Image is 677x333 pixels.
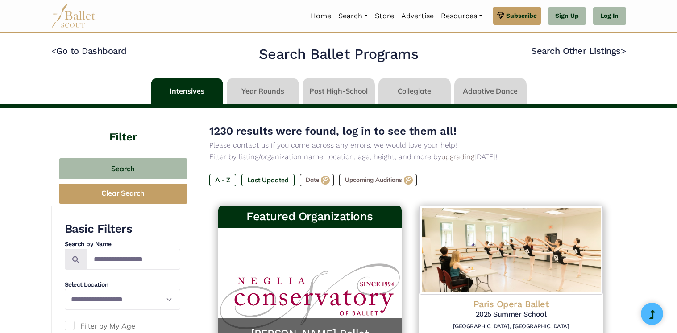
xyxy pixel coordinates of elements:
code: > [621,45,626,56]
li: Year Rounds [225,78,301,104]
h5: 2025 Summer School [427,310,596,319]
input: Search by names... [86,249,180,270]
span: Subscribe [506,11,537,21]
li: Intensives [149,78,225,104]
img: Logo [419,206,603,295]
label: Last Updated [241,174,295,186]
a: Store [371,7,398,25]
h4: Select Location [65,280,180,289]
h3: Basic Filters [65,222,180,237]
a: Log In [593,7,626,25]
li: Collegiate [377,78,453,104]
li: Adaptive Dance [453,78,528,104]
img: gem.svg [497,11,504,21]
a: Home [307,7,335,25]
a: Subscribe [493,7,541,25]
button: Clear Search [59,184,187,204]
p: Filter by listing/organization name, location, age, height, and more by [DATE]! [209,151,612,163]
h4: Search by Name [65,240,180,249]
a: Search [335,7,371,25]
code: < [51,45,57,56]
label: Upcoming Auditions [339,174,417,186]
button: Search [59,158,187,179]
label: Date [300,174,334,186]
h6: [GEOGRAPHIC_DATA], [GEOGRAPHIC_DATA] [427,323,596,330]
a: Search Other Listings> [531,45,626,56]
h4: Paris Opera Ballet [427,298,596,310]
a: upgrading [441,152,474,161]
a: <Go to Dashboard [51,45,127,56]
li: Post High-School [301,78,377,104]
span: 1230 results were found, log in to see them all! [209,125,457,137]
label: A - Z [209,174,236,186]
h3: Featured Organizations [225,209,395,224]
h4: Filter [51,108,195,145]
h2: Search Ballet Programs [259,45,418,64]
p: Please contact us if you come across any errors, we would love your help! [209,140,612,151]
a: Advertise [398,7,437,25]
a: Sign Up [548,7,586,25]
a: Resources [437,7,486,25]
